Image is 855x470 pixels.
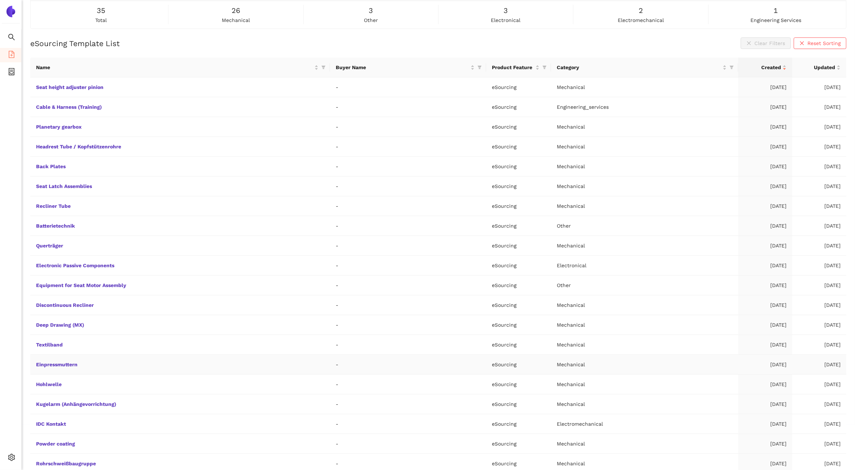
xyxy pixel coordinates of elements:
[738,315,792,335] td: [DATE]
[792,117,846,137] td: [DATE]
[232,5,240,16] span: 26
[330,97,486,117] td: -
[794,37,846,49] button: closeReset Sorting
[504,5,508,16] span: 3
[738,157,792,176] td: [DATE]
[330,117,486,137] td: -
[557,63,721,71] span: Category
[486,355,551,375] td: eSourcing
[551,77,738,97] td: Mechanical
[738,176,792,196] td: [DATE]
[738,117,792,137] td: [DATE]
[551,394,738,414] td: Mechanical
[222,16,250,24] span: mechanical
[792,276,846,295] td: [DATE]
[738,394,792,414] td: [DATE]
[639,5,643,16] span: 2
[792,216,846,236] td: [DATE]
[551,295,738,315] td: Mechanical
[551,176,738,196] td: Mechanical
[36,63,313,71] span: Name
[792,335,846,355] td: [DATE]
[551,157,738,176] td: Mechanical
[476,62,483,73] span: filter
[551,196,738,216] td: Mechanical
[330,315,486,335] td: -
[486,236,551,256] td: eSourcing
[486,58,551,77] th: this column's title is Product Feature,this column is sortable
[738,276,792,295] td: [DATE]
[330,236,486,256] td: -
[486,375,551,394] td: eSourcing
[486,77,551,97] td: eSourcing
[807,39,841,47] span: Reset Sorting
[551,256,738,276] td: Electronical
[738,355,792,375] td: [DATE]
[486,137,551,157] td: eSourcing
[738,375,792,394] td: [DATE]
[792,315,846,335] td: [DATE]
[330,58,486,77] th: this column's title is Buyer Name,this column is sortable
[486,256,551,276] td: eSourcing
[486,394,551,414] td: eSourcing
[486,157,551,176] td: eSourcing
[486,414,551,434] td: eSourcing
[738,295,792,315] td: [DATE]
[330,216,486,236] td: -
[330,295,486,315] td: -
[551,315,738,335] td: Mechanical
[97,5,105,16] span: 35
[792,157,846,176] td: [DATE]
[30,58,330,77] th: this column's title is Name,this column is sortable
[798,63,835,71] span: Updated
[486,216,551,236] td: eSourcing
[320,62,327,73] span: filter
[330,414,486,434] td: -
[792,394,846,414] td: [DATE]
[728,62,735,73] span: filter
[750,16,801,24] span: engineering services
[486,276,551,295] td: eSourcing
[541,62,548,73] span: filter
[551,58,738,77] th: this column's title is Category,this column is sortable
[738,434,792,454] td: [DATE]
[551,414,738,434] td: Electromechanical
[551,335,738,355] td: Mechanical
[738,236,792,256] td: [DATE]
[330,256,486,276] td: -
[551,97,738,117] td: Engineering_services
[330,157,486,176] td: -
[551,137,738,157] td: Mechanical
[330,434,486,454] td: -
[738,216,792,236] td: [DATE]
[5,6,17,17] img: Logo
[330,335,486,355] td: -
[486,295,551,315] td: eSourcing
[792,355,846,375] td: [DATE]
[486,434,551,454] td: eSourcing
[551,117,738,137] td: Mechanical
[486,196,551,216] td: eSourcing
[792,77,846,97] td: [DATE]
[551,216,738,236] td: Other
[792,414,846,434] td: [DATE]
[792,375,846,394] td: [DATE]
[486,117,551,137] td: eSourcing
[741,37,791,49] button: closeClear Filters
[738,414,792,434] td: [DATE]
[8,66,15,80] span: container
[792,137,846,157] td: [DATE]
[551,236,738,256] td: Mechanical
[618,16,664,24] span: electromechanical
[95,16,107,24] span: total
[369,5,373,16] span: 3
[738,77,792,97] td: [DATE]
[486,97,551,117] td: eSourcing
[792,295,846,315] td: [DATE]
[330,355,486,375] td: -
[738,97,792,117] td: [DATE]
[486,176,551,196] td: eSourcing
[330,375,486,394] td: -
[336,63,469,71] span: Buyer Name
[330,394,486,414] td: -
